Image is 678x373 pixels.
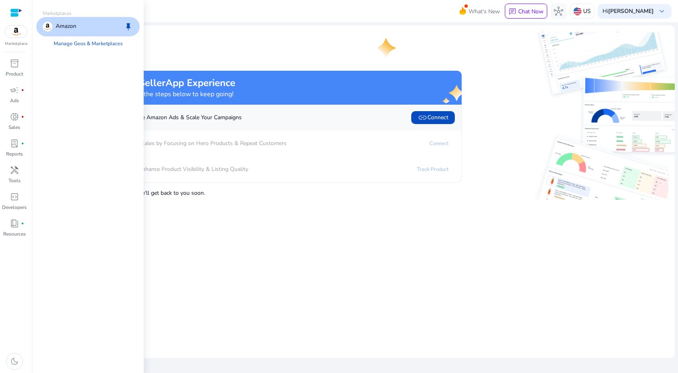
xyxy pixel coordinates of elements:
a: Connect [423,137,455,150]
p: Automate Amazon Ads & Scale Your Campaigns [83,113,242,122]
span: chat [508,8,517,16]
p: Marketplace [5,41,27,47]
p: Resources [3,230,26,238]
p: Developers [2,204,27,211]
span: What's New [469,4,500,19]
span: fiber_manual_record [21,115,24,118]
b: [PERSON_NAME] [608,7,654,15]
p: US [583,4,591,18]
img: amazon.svg [43,22,52,32]
button: linkConnect [411,111,455,124]
a: Track Product [410,163,455,176]
a: Manage Geos & Marketplaces [47,36,129,51]
h4: Almost there! Complete the steps below to keep going! [71,91,235,98]
span: book_4 [10,219,19,228]
p: Marketplaces [36,10,140,17]
p: Amazon [56,22,76,32]
span: fiber_manual_record [21,142,24,145]
button: hub [550,3,567,19]
p: Boost Sales by Focusing on Hero Products & Repeat Customers [83,139,287,148]
p: Sales [8,124,20,131]
p: Reports [6,150,23,158]
span: handyman [10,165,19,175]
p: , and we'll get back to you soon. [61,185,462,197]
span: donut_small [10,112,19,122]
span: inventory_2 [10,59,19,68]
span: dark_mode [10,356,19,366]
img: one-star.svg [378,38,397,58]
img: amazon.svg [5,25,27,38]
p: Ads [10,97,19,104]
p: Hi [603,8,654,14]
span: fiber_manual_record [21,89,24,92]
span: link [418,113,427,122]
span: campaign [10,85,19,95]
span: code_blocks [10,192,19,202]
p: Product [6,70,23,78]
img: us.svg [573,7,582,15]
p: Enhance Product Visibility & Listing Quality [83,165,248,173]
p: Chat Now [518,8,544,15]
span: fiber_manual_record [21,222,24,225]
p: Tools [8,177,21,184]
span: lab_profile [10,139,19,148]
h2: Maximize your SellerApp Experience [71,77,235,89]
span: keep [123,22,133,32]
span: hub [554,6,563,16]
button: chatChat Now [505,4,547,19]
span: Connect [418,113,448,122]
span: keyboard_arrow_down [657,6,667,16]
